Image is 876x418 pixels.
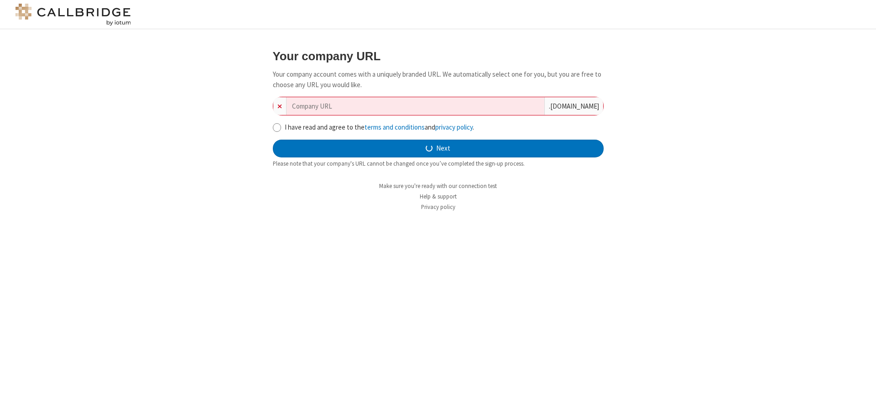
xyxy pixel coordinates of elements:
a: terms and conditions [365,123,425,131]
a: privacy policy [435,123,473,131]
input: Company URL [287,97,544,115]
label: I have read and agree to the and . [285,122,604,133]
h3: Your company URL [273,50,604,63]
button: Next [273,140,604,158]
a: Make sure you're ready with our connection test [379,182,497,190]
a: Privacy policy [421,203,455,211]
img: logo@2x.png [14,4,132,26]
div: Please note that your company's URL cannot be changed once you’ve completed the sign-up process. [273,159,604,168]
a: Help & support [420,193,457,200]
p: Your company account comes with a uniquely branded URL. We automatically select one for you, but ... [273,69,604,90]
div: . [DOMAIN_NAME] [544,97,603,115]
span: Next [436,143,450,154]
